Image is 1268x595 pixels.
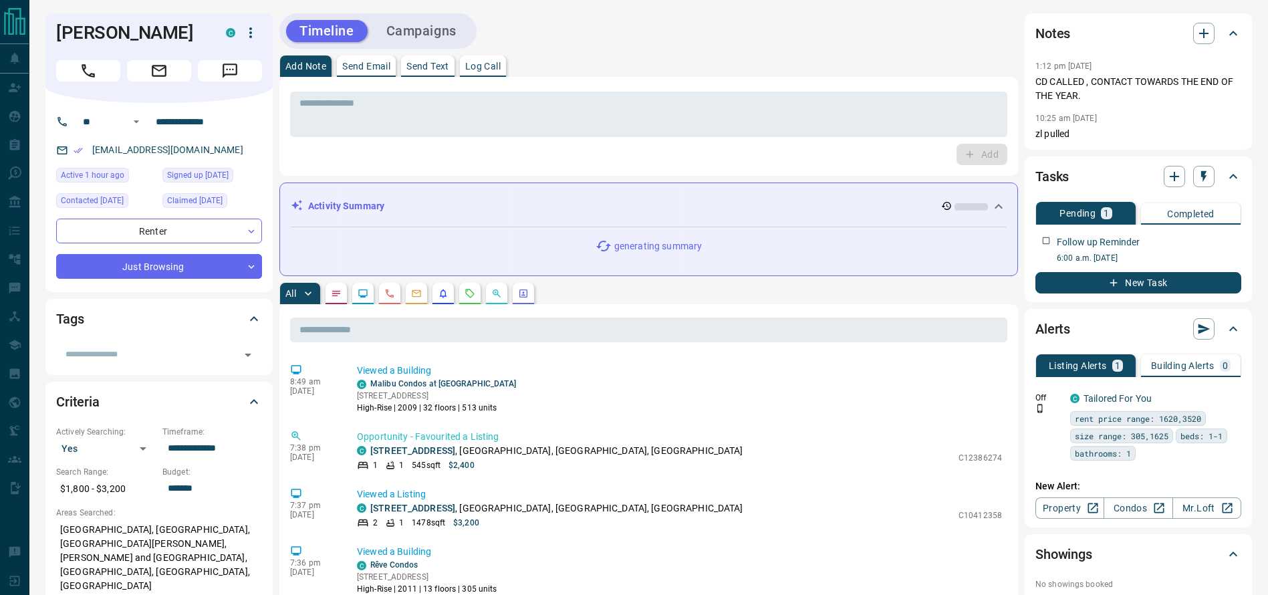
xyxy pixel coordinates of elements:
p: 545 sqft [412,459,440,471]
p: , [GEOGRAPHIC_DATA], [GEOGRAPHIC_DATA], [GEOGRAPHIC_DATA] [370,501,743,515]
div: Showings [1035,538,1241,570]
p: 2 [373,517,378,529]
a: Malibu Condos at [GEOGRAPHIC_DATA] [370,379,516,388]
a: Mr.Loft [1172,497,1241,519]
p: $1,800 - $3,200 [56,478,156,500]
div: condos.ca [357,446,366,455]
div: condos.ca [226,28,235,37]
svg: Email Verified [74,146,83,155]
p: Follow up Reminder [1057,235,1140,249]
span: Claimed [DATE] [167,194,223,207]
div: condos.ca [357,503,366,513]
p: [DATE] [290,568,337,577]
div: Tasks [1035,160,1241,193]
p: Pending [1059,209,1096,218]
p: [DATE] [290,386,337,396]
h2: Tasks [1035,166,1069,187]
div: Notes [1035,17,1241,49]
svg: Agent Actions [518,288,529,299]
p: Opportunity - Favourited a Listing [357,430,1002,444]
p: CD CALLED , CONTACT TOWARDS THE END OF THE YEAR. [1035,75,1241,103]
p: Actively Searching: [56,426,156,438]
p: 1:12 pm [DATE] [1035,62,1092,71]
p: Search Range: [56,466,156,478]
p: Building Alerts [1151,361,1215,370]
svg: Listing Alerts [438,288,449,299]
button: Campaigns [373,20,470,42]
div: Mon Aug 18 2025 [56,193,156,212]
p: 1 [399,517,404,529]
svg: Notes [331,288,342,299]
div: Alerts [1035,313,1241,345]
span: rent price range: 1620,3520 [1075,412,1201,425]
p: [DATE] [290,510,337,519]
p: Completed [1167,209,1215,219]
p: High-Rise | 2011 | 13 floors | 305 units [357,583,497,595]
button: Open [128,114,144,130]
span: Call [56,60,120,82]
p: [DATE] [290,453,337,462]
a: Rêve Condos [370,560,418,570]
div: Sat Aug 16 2025 [162,193,262,212]
p: Viewed a Building [357,545,1002,559]
svg: Push Notification Only [1035,404,1045,413]
a: Tailored For You [1084,393,1152,404]
p: Send Text [406,62,449,71]
p: New Alert: [1035,479,1241,493]
span: Email [127,60,191,82]
a: [STREET_ADDRESS] [370,445,455,456]
p: zl pulled [1035,127,1241,141]
div: Wed Oct 15 2025 [56,168,156,187]
p: Activity Summary [308,199,384,213]
svg: Opportunities [491,288,502,299]
button: New Task [1035,272,1241,293]
p: $2,400 [449,459,475,471]
p: 1 [1104,209,1109,218]
p: Timeframe: [162,426,262,438]
span: beds: 1-1 [1180,429,1223,443]
div: Just Browsing [56,254,262,279]
p: 7:36 pm [290,558,337,568]
p: High-Rise | 2009 | 32 floors | 513 units [357,402,516,414]
h2: Tags [56,308,84,330]
span: Contacted [DATE] [61,194,124,207]
svg: Requests [465,288,475,299]
div: Criteria [56,386,262,418]
p: 1 [373,459,378,471]
span: Active 1 hour ago [61,168,124,182]
p: 10:25 am [DATE] [1035,114,1097,123]
span: size range: 305,1625 [1075,429,1168,443]
p: 0 [1223,361,1228,370]
p: 1478 sqft [412,517,445,529]
p: Send Email [342,62,390,71]
div: condos.ca [357,561,366,570]
span: Message [198,60,262,82]
svg: Lead Browsing Activity [358,288,368,299]
p: Log Call [465,62,501,71]
p: Listing Alerts [1049,361,1107,370]
p: 7:38 pm [290,443,337,453]
div: Activity Summary [291,194,1007,219]
a: Condos [1104,497,1172,519]
p: Viewed a Listing [357,487,1002,501]
h2: Alerts [1035,318,1070,340]
p: C12386274 [959,452,1002,464]
p: All [285,289,296,298]
p: Budget: [162,466,262,478]
button: Timeline [286,20,368,42]
svg: Emails [411,288,422,299]
p: 7:37 pm [290,501,337,510]
p: , [GEOGRAPHIC_DATA], [GEOGRAPHIC_DATA], [GEOGRAPHIC_DATA] [370,444,743,458]
h2: Criteria [56,391,100,412]
p: 6:00 a.m. [DATE] [1057,252,1241,264]
p: Off [1035,392,1062,404]
p: [STREET_ADDRESS] [357,571,497,583]
p: $3,200 [453,517,479,529]
a: Property [1035,497,1104,519]
p: generating summary [614,239,702,253]
button: Open [239,346,257,364]
h1: [PERSON_NAME] [56,22,206,43]
p: 8:49 am [290,377,337,386]
div: condos.ca [357,380,366,389]
div: Sat Aug 16 2025 [162,168,262,187]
